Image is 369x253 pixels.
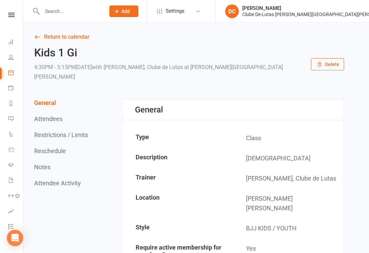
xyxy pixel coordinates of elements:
[8,204,24,219] a: Assessments
[34,147,66,155] button: Reschedule
[34,163,51,171] button: Notes
[8,66,24,81] a: Calendar
[225,4,239,18] div: DC
[234,149,343,168] td: [DEMOGRAPHIC_DATA]
[311,58,344,70] button: Delete
[8,81,24,96] a: Payments
[121,9,130,14] span: Add
[123,169,233,188] td: Trainer
[34,131,88,138] button: Restrictions / Limits
[7,230,23,246] div: Open Intercom Messenger
[234,169,343,188] td: [PERSON_NAME], Clube de Lutas
[135,105,163,115] div: General
[40,6,100,16] input: Search...
[8,35,24,50] a: Dashboard
[34,63,311,82] div: 4:30PM - 5:15PM[DATE]
[234,129,343,148] td: Class
[123,149,233,168] td: Description
[123,189,233,218] td: Location
[123,219,233,238] td: Style
[34,115,63,122] button: Attendees
[234,189,343,218] td: [PERSON_NAME] [PERSON_NAME]
[34,99,56,106] button: General
[8,143,24,158] a: Product Sales
[34,179,81,187] button: Attendee Activity
[8,96,24,112] a: Reports
[8,50,24,66] a: People
[166,3,184,19] span: Settings
[234,219,343,238] td: BJJ KIDS / YOUTH
[92,64,183,70] span: with [PERSON_NAME], Clube de Lutas
[123,129,233,148] td: Type
[109,5,138,17] button: Add
[34,47,311,59] h2: Kids 1 Gi
[34,32,344,42] a: Return to calendar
